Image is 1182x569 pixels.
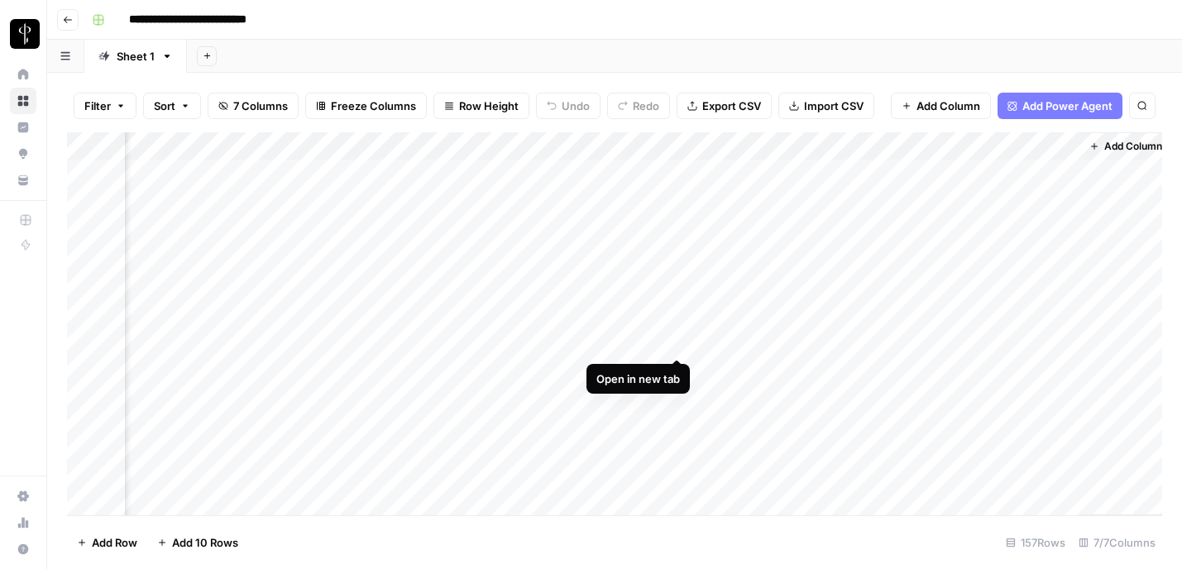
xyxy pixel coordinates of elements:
img: LP Production Workloads Logo [10,19,40,49]
span: Add 10 Rows [172,534,238,551]
button: Row Height [433,93,529,119]
button: Add Column [1083,136,1169,157]
span: Export CSV [702,98,761,114]
span: Redo [633,98,659,114]
div: 157 Rows [999,529,1072,556]
span: Import CSV [804,98,864,114]
button: Add Column [891,93,991,119]
a: Usage [10,509,36,536]
button: Redo [607,93,670,119]
div: Sheet 1 [117,48,155,65]
button: Add Row [67,529,147,556]
button: Sort [143,93,201,119]
span: Sort [154,98,175,114]
button: Add 10 Rows [147,529,248,556]
button: Filter [74,93,136,119]
a: Settings [10,483,36,509]
button: Undo [536,93,601,119]
a: Browse [10,88,36,114]
span: Add Column [916,98,980,114]
div: Open in new tab [596,371,680,387]
div: 7/7 Columns [1072,529,1162,556]
span: 7 Columns [233,98,288,114]
a: Home [10,61,36,88]
a: Your Data [10,167,36,194]
button: 7 Columns [208,93,299,119]
span: Row Height [459,98,519,114]
span: Add Column [1104,139,1162,154]
span: Add Row [92,534,137,551]
button: Export CSV [677,93,772,119]
a: Opportunities [10,141,36,167]
button: Freeze Columns [305,93,427,119]
span: Add Power Agent [1022,98,1113,114]
button: Help + Support [10,536,36,562]
button: Workspace: LP Production Workloads [10,13,36,55]
button: Import CSV [778,93,874,119]
span: Undo [562,98,590,114]
span: Freeze Columns [331,98,416,114]
a: Insights [10,114,36,141]
a: Sheet 1 [84,40,187,73]
button: Add Power Agent [998,93,1122,119]
span: Filter [84,98,111,114]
